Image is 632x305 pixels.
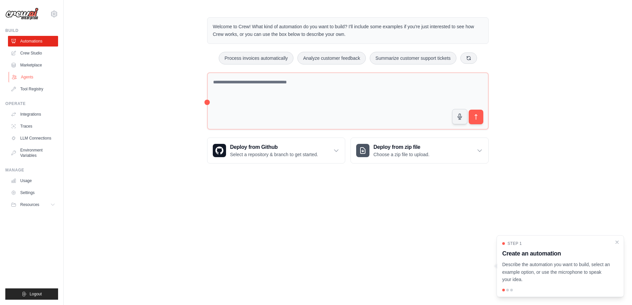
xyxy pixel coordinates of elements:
div: Manage [5,167,58,173]
a: Automations [8,36,58,47]
a: Marketplace [8,60,58,70]
h3: Create an automation [502,249,610,258]
button: Process invoices automatically [219,52,293,64]
a: Crew Studio [8,48,58,58]
p: Select a repository & branch to get started. [230,151,318,158]
span: Step 1 [508,241,522,246]
a: Settings [8,187,58,198]
button: Resources [8,199,58,210]
div: Build [5,28,58,33]
span: Resources [20,202,39,207]
button: Analyze customer feedback [297,52,366,64]
p: Describe the automation you want to build, select an example option, or use the microphone to spe... [502,261,610,283]
a: Usage [8,175,58,186]
span: Logout [30,291,42,297]
div: Operate [5,101,58,106]
h3: Deploy from Github [230,143,318,151]
button: Summarize customer support tickets [370,52,456,64]
button: Close walkthrough [614,240,620,245]
p: Choose a zip file to upload. [373,151,430,158]
a: Environment Variables [8,145,58,161]
a: Tool Registry [8,84,58,94]
a: Integrations [8,109,58,120]
iframe: Chat Widget [599,273,632,305]
a: Agents [9,72,59,82]
a: Traces [8,121,58,132]
a: LLM Connections [8,133,58,144]
p: Welcome to Crew! What kind of automation do you want to build? I'll include some examples if you'... [213,23,483,38]
img: Logo [5,8,39,20]
button: Logout [5,288,58,300]
h3: Deploy from zip file [373,143,430,151]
